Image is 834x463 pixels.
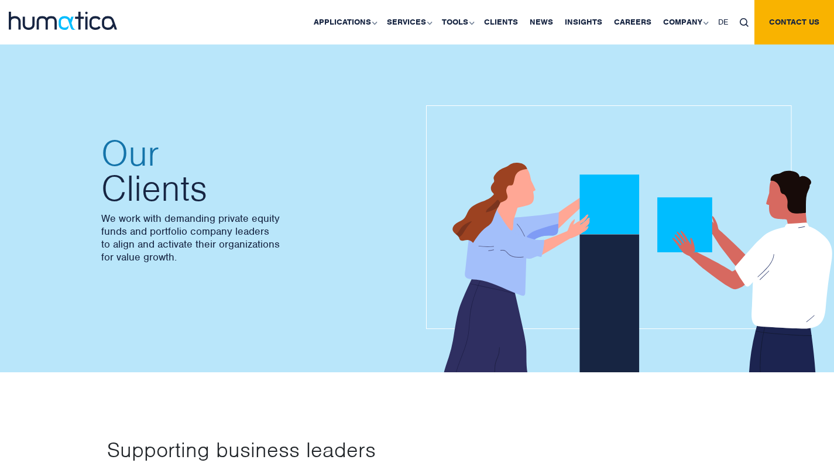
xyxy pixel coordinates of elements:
p: We work with demanding private equity funds and portfolio company leaders to align and activate t... [101,212,406,263]
img: search_icon [740,18,749,27]
span: DE [718,17,728,27]
span: Our [101,136,406,171]
h2: Clients [101,136,406,206]
img: logo [9,12,117,30]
